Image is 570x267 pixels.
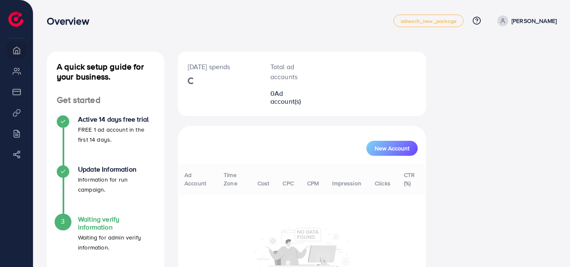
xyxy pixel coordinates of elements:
h3: Overview [47,15,96,27]
h2: 0 [270,90,313,105]
h4: Active 14 days free trial [78,115,154,123]
p: Information for run campaign. [78,175,154,195]
p: Waiting for admin verify information. [78,232,154,252]
li: Waiting verify information [47,215,164,265]
a: [PERSON_NAME] [494,15,557,26]
img: logo [8,12,23,27]
p: [DATE] spends [188,62,250,72]
h4: Waiting verify information [78,215,154,231]
span: adreach_new_package [401,18,457,24]
li: Update Information [47,165,164,215]
h4: Get started [47,95,164,105]
button: New Account [366,141,418,156]
li: Active 14 days free trial [47,115,164,165]
span: 3 [61,217,65,226]
p: FREE 1 ad account in the first 14 days. [78,125,154,145]
p: Total ad accounts [270,62,313,82]
p: [PERSON_NAME] [512,16,557,26]
h4: A quick setup guide for your business. [47,62,164,82]
a: adreach_new_package [393,15,464,27]
h4: Update Information [78,165,154,173]
span: New Account [375,145,409,151]
span: Ad account(s) [270,89,301,106]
